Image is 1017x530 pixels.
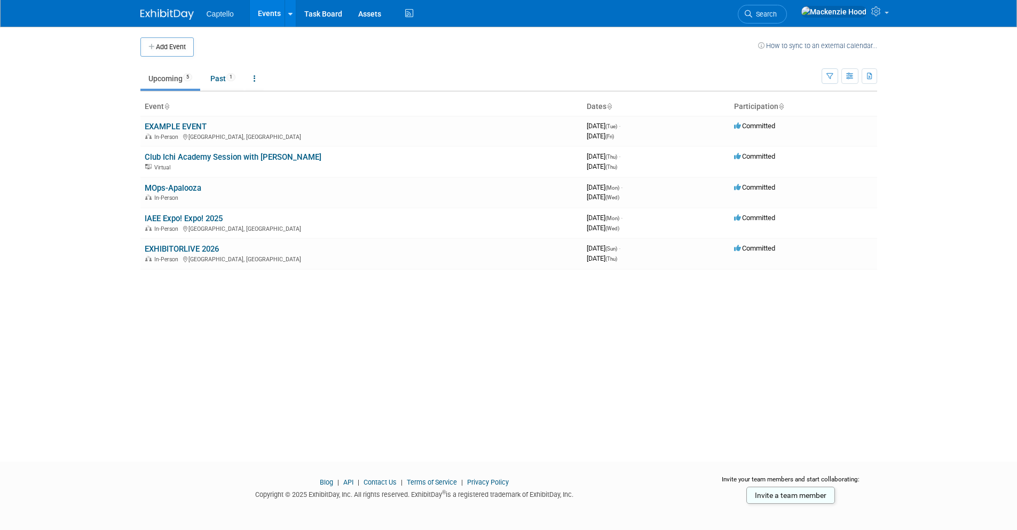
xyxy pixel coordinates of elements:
[140,9,194,20] img: ExhibitDay
[145,122,207,131] a: EXAMPLE EVENT
[145,225,152,231] img: In-Person Event
[145,224,578,232] div: [GEOGRAPHIC_DATA], [GEOGRAPHIC_DATA]
[145,152,321,162] a: Club Ichi Academy Session with [PERSON_NAME]
[587,214,622,222] span: [DATE]
[734,183,775,191] span: Committed
[582,98,730,116] th: Dates
[145,214,223,223] a: IAEE Expo! Expo! 2025
[140,487,689,500] div: Copyright © 2025 ExhibitDay, Inc. All rights reserved. ExhibitDay is a registered trademark of Ex...
[605,123,617,129] span: (Tue)
[587,132,614,140] span: [DATE]
[587,162,617,170] span: [DATE]
[734,152,775,160] span: Committed
[730,98,877,116] th: Participation
[343,478,353,486] a: API
[407,478,457,486] a: Terms of Service
[587,122,620,130] span: [DATE]
[605,194,619,200] span: (Wed)
[734,214,775,222] span: Committed
[587,244,620,252] span: [DATE]
[140,37,194,57] button: Add Event
[587,224,619,232] span: [DATE]
[734,122,775,130] span: Committed
[606,102,612,111] a: Sort by Start Date
[605,164,617,170] span: (Thu)
[459,478,466,486] span: |
[207,10,234,18] span: Captello
[605,256,617,262] span: (Thu)
[398,478,405,486] span: |
[587,152,620,160] span: [DATE]
[154,134,182,141] span: In-Person
[145,164,152,169] img: Virtual Event
[605,225,619,231] span: (Wed)
[145,254,578,263] div: [GEOGRAPHIC_DATA], [GEOGRAPHIC_DATA]
[801,6,867,18] img: Mackenzie Hood
[154,256,182,263] span: In-Person
[183,73,192,81] span: 5
[705,475,877,491] div: Invite your team members and start collaborating:
[467,478,509,486] a: Privacy Policy
[605,185,619,191] span: (Mon)
[734,244,775,252] span: Committed
[145,244,219,254] a: EXHIBITORLIVE 2026
[605,246,617,252] span: (Sun)
[164,102,169,111] a: Sort by Event Name
[619,122,620,130] span: -
[154,194,182,201] span: In-Person
[355,478,362,486] span: |
[758,42,877,50] a: How to sync to an external calendar...
[752,10,777,18] span: Search
[738,5,787,24] a: Search
[619,152,620,160] span: -
[145,132,578,141] div: [GEOGRAPHIC_DATA], [GEOGRAPHIC_DATA]
[746,487,835,504] a: Invite a team member
[320,478,333,486] a: Blog
[154,164,174,171] span: Virtual
[587,254,617,262] span: [DATE]
[145,256,152,261] img: In-Person Event
[619,244,620,252] span: -
[145,183,201,193] a: MOps-Apalooza
[140,68,200,89] a: Upcoming5
[621,183,622,191] span: -
[202,68,243,89] a: Past1
[226,73,235,81] span: 1
[587,183,622,191] span: [DATE]
[442,489,446,495] sup: ®
[145,134,152,139] img: In-Person Event
[605,154,617,160] span: (Thu)
[778,102,784,111] a: Sort by Participation Type
[140,98,582,116] th: Event
[335,478,342,486] span: |
[605,134,614,139] span: (Fri)
[587,193,619,201] span: [DATE]
[145,194,152,200] img: In-Person Event
[154,225,182,232] span: In-Person
[605,215,619,221] span: (Mon)
[621,214,622,222] span: -
[364,478,397,486] a: Contact Us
